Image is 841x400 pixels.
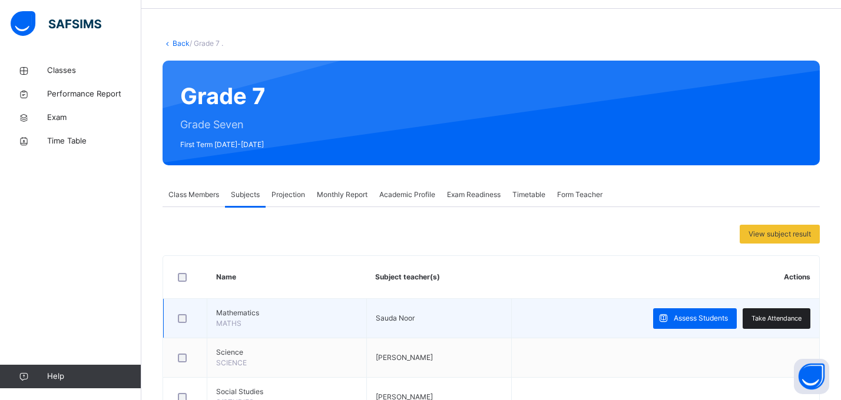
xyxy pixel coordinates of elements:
[512,189,545,200] span: Timetable
[751,314,802,324] span: Take Attendance
[47,88,141,100] span: Performance Report
[749,229,811,239] span: View subject result
[47,112,141,124] span: Exam
[317,189,367,200] span: Monthly Report
[231,189,260,200] span: Subjects
[47,65,141,76] span: Classes
[794,359,829,394] button: Open asap
[190,39,223,48] span: / Grade 7 .
[47,371,141,382] span: Help
[216,386,357,397] span: Social Studies
[216,308,357,318] span: Mathematics
[173,39,190,48] a: Back
[674,313,728,324] span: Assess Students
[216,358,247,367] span: SCIENCE
[376,353,433,362] span: [PERSON_NAME]
[47,135,141,147] span: Time Table
[447,189,501,200] span: Exam Readiness
[557,189,602,200] span: Form Teacher
[216,319,241,328] span: MATHS
[366,256,511,299] th: Subject teacher(s)
[271,189,305,200] span: Projection
[11,11,101,36] img: safsims
[511,256,819,299] th: Actions
[207,256,367,299] th: Name
[216,347,357,358] span: Science
[168,189,219,200] span: Class Members
[376,314,415,322] span: Sauda Noor
[379,189,435,200] span: Academic Profile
